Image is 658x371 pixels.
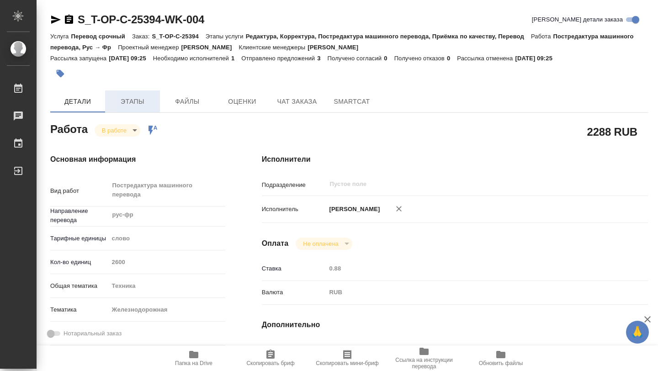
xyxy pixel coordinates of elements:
span: Нотариальный заказ [64,329,122,338]
input: Пустое поле [109,255,225,269]
button: Скопировать бриф [232,345,309,371]
button: Папка на Drive [155,345,232,371]
div: Железнодорожная [109,302,225,318]
p: Тематика [50,305,109,314]
p: Работа [531,33,553,40]
p: Подразделение [262,180,326,190]
p: Заказ: [132,33,152,40]
p: Отправлено предложений [241,55,317,62]
input: Пустое поле [326,342,616,355]
p: Этапы услуги [206,33,246,40]
button: Скопировать мини-бриф [309,345,386,371]
div: В работе [95,124,140,137]
p: Направление перевода [50,207,109,225]
p: Рассылка отменена [457,55,515,62]
p: [DATE] 09:25 [109,55,153,62]
span: Скопировать бриф [246,360,294,366]
p: Получено отказов [394,55,447,62]
p: Тарифные единицы [50,234,109,243]
a: S_T-OP-C-25394-WK-004 [78,13,204,26]
span: SmartCat [330,96,374,107]
p: Ставка [262,264,326,273]
button: Обновить файлы [462,345,539,371]
p: Рассылка запущена [50,55,109,62]
input: Пустое поле [329,179,594,190]
p: [PERSON_NAME] [308,44,365,51]
span: Оценки [220,96,264,107]
p: [PERSON_NAME] [326,205,380,214]
h4: Исполнители [262,154,648,165]
span: 🙏 [630,323,645,342]
span: Папка на Drive [175,360,212,366]
p: Общая тематика [50,281,109,291]
span: Скопировать мини-бриф [316,360,378,366]
div: Техника [109,278,225,294]
span: Этапы [111,96,154,107]
span: Обновить файлы [479,360,523,366]
p: [PERSON_NAME] [181,44,239,51]
button: Удалить исполнителя [389,199,409,219]
button: Добавить тэг [50,64,70,84]
button: Не оплачена [300,240,341,248]
p: S_T-OP-C-25394 [152,33,205,40]
div: слово [109,231,225,246]
p: Валюта [262,288,326,297]
h4: Основная информация [50,154,225,165]
p: 0 [384,55,394,62]
div: В работе [296,238,352,250]
input: Пустое поле [326,262,616,275]
h2: 2288 RUB [587,124,637,139]
span: Файлы [165,96,209,107]
p: Получено согласий [328,55,384,62]
p: [DATE] 09:25 [515,55,559,62]
p: 3 [317,55,327,62]
span: Чат заказа [275,96,319,107]
div: RUB [326,285,616,300]
button: Скопировать ссылку для ЯМессенджера [50,14,61,25]
button: 🙏 [626,321,649,344]
h4: Оплата [262,238,289,249]
button: В работе [99,127,129,134]
h4: Дополнительно [262,319,648,330]
p: Необходимо исполнителей [153,55,231,62]
p: 0 [447,55,457,62]
p: 1 [231,55,241,62]
h2: Работа [50,120,88,137]
p: Последнее изменение [262,344,326,354]
p: Проектный менеджер [118,44,181,51]
p: Кол-во единиц [50,258,109,267]
span: Ссылка на инструкции перевода [391,357,457,370]
span: Детали [56,96,100,107]
p: Услуга [50,33,71,40]
p: Исполнитель [262,205,326,214]
button: Скопировать ссылку [64,14,74,25]
p: Перевод срочный [71,33,132,40]
p: Редактура, Корректура, Постредактура машинного перевода, Приёмка по качеству, Перевод [246,33,531,40]
span: [PERSON_NAME] детали заказа [532,15,623,24]
p: Клиентские менеджеры [239,44,308,51]
p: Вид работ [50,186,109,196]
button: Ссылка на инструкции перевода [386,345,462,371]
